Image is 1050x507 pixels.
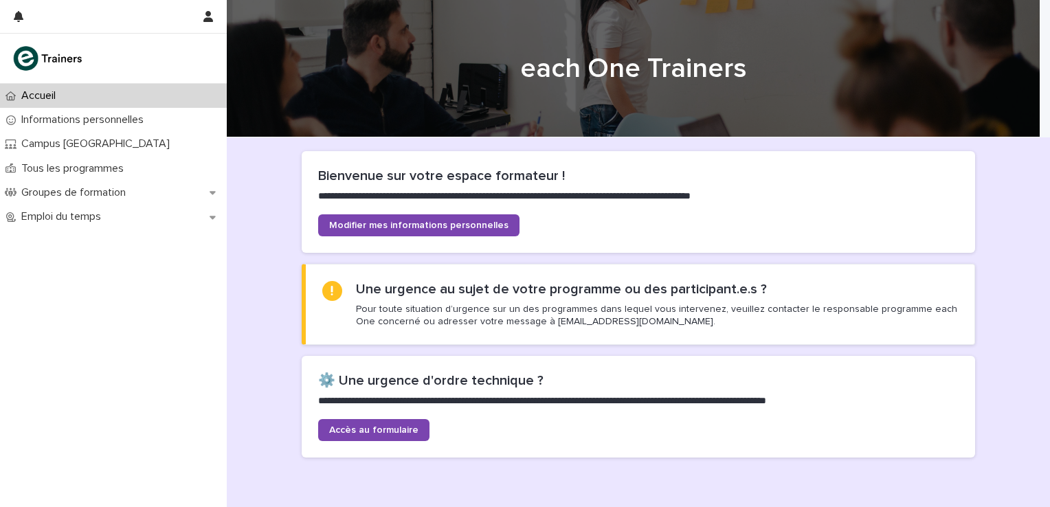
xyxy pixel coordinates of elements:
[356,303,958,328] p: Pour toute situation d’urgence sur un des programmes dans lequel vous intervenez, veuillez contac...
[296,52,970,85] h1: each One Trainers
[318,214,520,236] a: Modifier mes informations personnelles
[329,425,418,435] span: Accès au formulaire
[16,186,137,199] p: Groupes de formation
[318,372,959,389] h2: ⚙️ Une urgence d'ordre technique ?
[329,221,509,230] span: Modifier mes informations personnelles
[11,45,87,72] img: K0CqGN7SDeD6s4JG8KQk
[16,210,112,223] p: Emploi du temps
[16,89,67,102] p: Accueil
[318,419,429,441] a: Accès au formulaire
[16,137,181,150] p: Campus [GEOGRAPHIC_DATA]
[356,281,767,297] h2: Une urgence au sujet de votre programme ou des participant.e.s ?
[16,162,135,175] p: Tous les programmes
[318,168,959,184] h2: Bienvenue sur votre espace formateur !
[16,113,155,126] p: Informations personnelles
